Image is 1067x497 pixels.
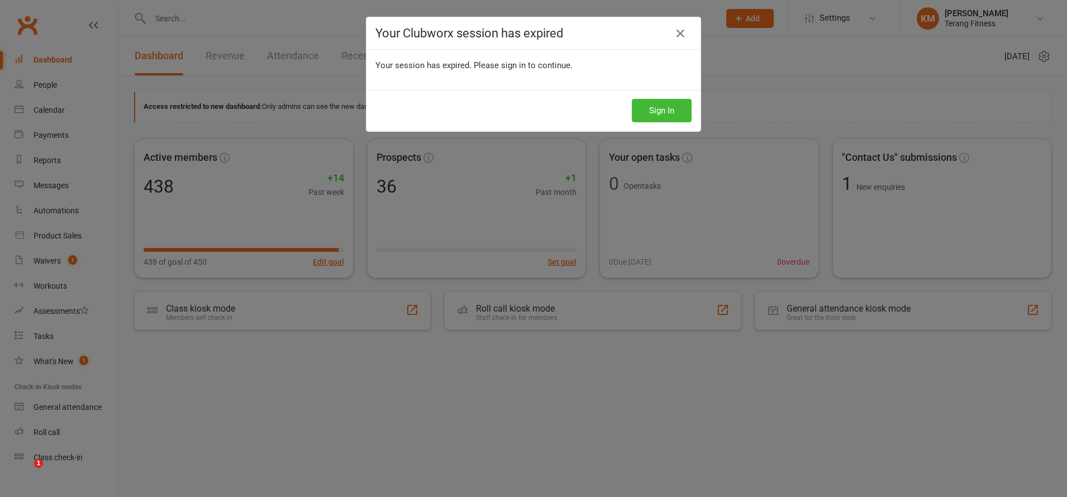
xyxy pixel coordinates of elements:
span: Your session has expired. Please sign in to continue. [375,60,573,70]
h4: Your Clubworx session has expired [375,26,692,40]
a: Close [671,25,689,42]
iframe: Intercom live chat [11,459,38,486]
button: Sign In [632,99,692,122]
span: 1 [34,459,43,468]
